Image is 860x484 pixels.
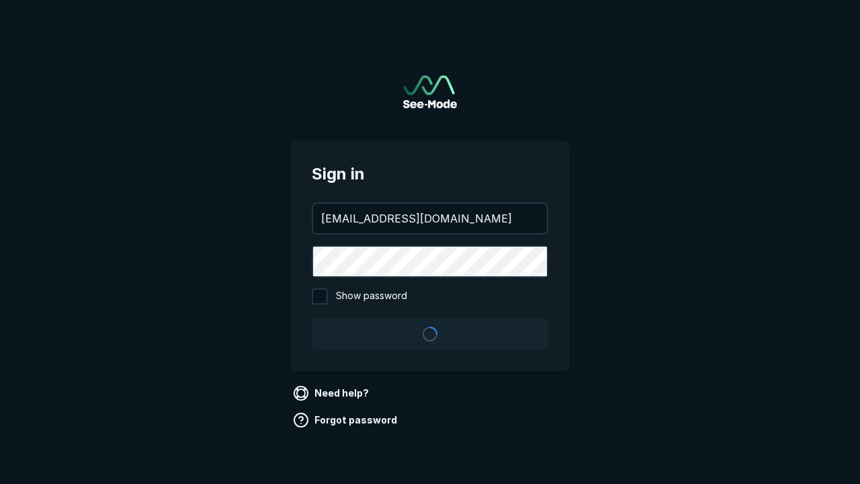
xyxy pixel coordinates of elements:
a: Need help? [290,382,374,404]
input: your@email.com [313,204,547,233]
span: Sign in [312,162,548,186]
span: Show password [336,288,407,305]
img: See-Mode Logo [403,75,457,108]
a: Forgot password [290,409,402,431]
a: Go to sign in [403,75,457,108]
